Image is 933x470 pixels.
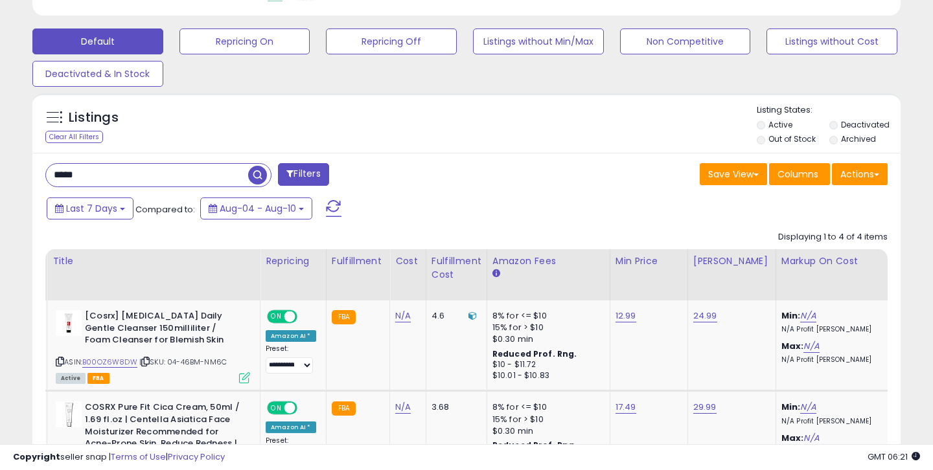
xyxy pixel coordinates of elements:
[776,249,899,300] th: The percentage added to the cost of goods (COGS) that forms the calculator for Min & Max prices.
[803,340,819,353] a: N/A
[326,28,457,54] button: Repricing Off
[200,197,312,219] button: Aug-04 - Aug-10
[13,451,225,464] div: seller snap | |
[781,417,889,426] p: N/A Profit [PERSON_NAME]
[492,322,600,333] div: 15% for > $10
[266,421,316,433] div: Amazon AI *
[473,28,604,54] button: Listings without Min/Max
[432,401,477,413] div: 3.68
[85,310,242,350] b: [Cosrx] [MEDICAL_DATA] Daily Gentle Cleanser 150milliliter / Foam Cleanser for Blemish Skin
[766,28,897,54] button: Listings without Cost
[168,451,225,463] a: Privacy Policy
[395,401,411,414] a: N/A
[56,310,82,336] img: 31fYbzBafXL._SL40_.jpg
[13,451,60,463] strong: Copyright
[492,414,600,425] div: 15% for > $10
[278,163,328,186] button: Filters
[268,403,284,414] span: ON
[56,373,86,384] span: All listings currently available for purchase on Amazon
[266,330,316,342] div: Amazon AI *
[295,311,316,322] span: OFF
[179,28,310,54] button: Repricing On
[395,309,411,322] a: N/A
[32,28,163,54] button: Default
[135,203,195,216] span: Compared to:
[781,401,801,413] b: Min:
[492,359,600,370] div: $10 - $11.72
[693,309,717,322] a: 24.99
[781,340,804,352] b: Max:
[266,344,316,374] div: Preset:
[492,401,600,413] div: 8% for <= $10
[87,373,109,384] span: FBA
[47,197,133,219] button: Last 7 Days
[841,133,876,144] label: Archived
[492,348,577,359] b: Reduced Prof. Rng.
[56,310,250,382] div: ASIN:
[52,254,255,268] div: Title
[492,333,600,345] div: $0.30 min
[781,325,889,334] p: N/A Profit [PERSON_NAME]
[332,310,356,324] small: FBA
[800,309,816,322] a: N/A
[139,357,227,367] span: | SKU: 04-46BM-NM6C
[616,254,682,268] div: Min Price
[492,425,600,437] div: $0.30 min
[781,355,889,364] p: N/A Profit [PERSON_NAME]
[82,357,137,368] a: B00OZ6W8DW
[768,119,792,130] label: Active
[492,268,500,280] small: Amazon Fees.
[45,131,103,143] div: Clear All Filters
[395,254,420,268] div: Cost
[768,133,816,144] label: Out of Stock
[432,254,481,282] div: Fulfillment Cost
[832,163,888,185] button: Actions
[266,254,321,268] div: Repricing
[781,254,893,268] div: Markup on Cost
[492,254,605,268] div: Amazon Fees
[781,309,801,322] b: Min:
[32,61,163,87] button: Deactivated & In Stock
[868,451,920,463] span: 2025-08-18 06:21 GMT
[492,370,600,381] div: $10.01 - $10.83
[220,202,296,215] span: Aug-04 - Aug-10
[777,168,818,181] span: Columns
[769,163,830,185] button: Columns
[268,311,284,322] span: ON
[616,309,636,322] a: 12.99
[778,231,888,243] div: Displaying 1 to 4 of 4 items
[620,28,751,54] button: Non Competitive
[841,119,890,130] label: Deactivated
[295,403,316,414] span: OFF
[800,401,816,414] a: N/A
[69,109,119,127] h5: Listings
[56,401,82,427] img: 31J0Hoojt0L._SL40_.jpg
[757,104,901,117] p: Listing States:
[700,163,767,185] button: Save View
[492,310,600,322] div: 8% for <= $10
[332,401,356,416] small: FBA
[332,254,384,268] div: Fulfillment
[616,401,636,414] a: 17.49
[111,451,166,463] a: Terms of Use
[693,401,717,414] a: 29.99
[693,254,770,268] div: [PERSON_NAME]
[66,202,117,215] span: Last 7 Days
[432,310,477,322] div: 4.6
